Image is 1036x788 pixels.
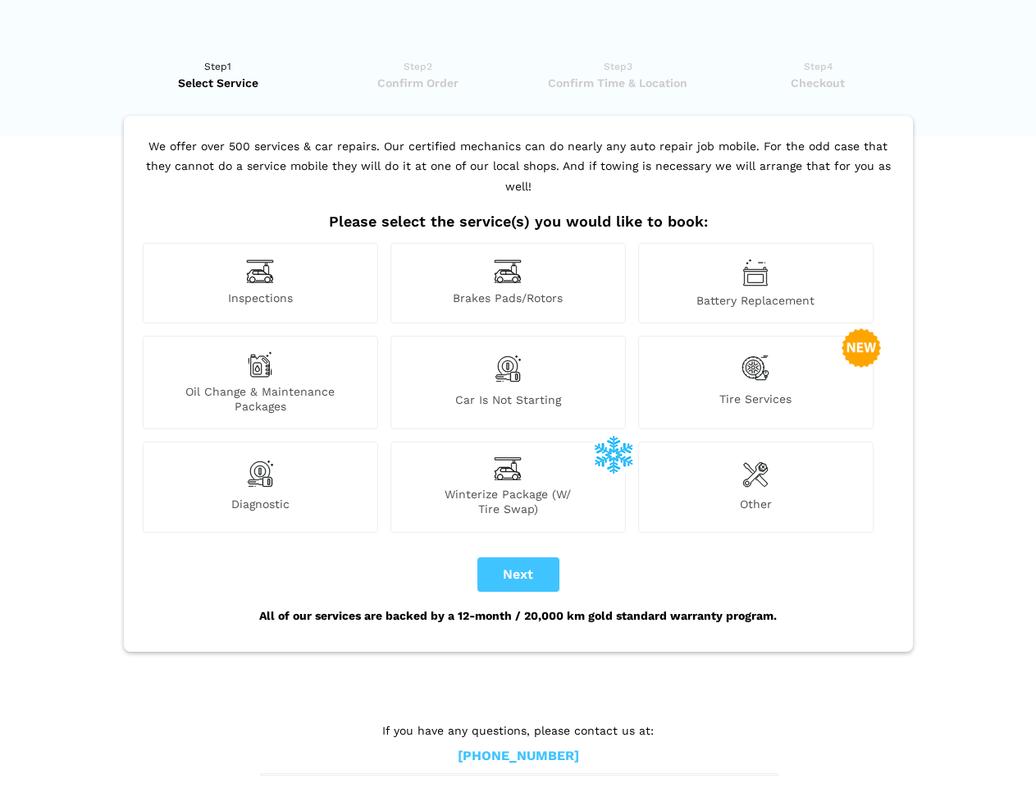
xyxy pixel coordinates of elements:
span: Diagnostic [144,497,377,516]
a: Step1 [124,58,313,91]
div: All of our services are backed by a 12-month / 20,000 km gold standard warranty program. [139,592,898,639]
h2: Please select the service(s) you would like to book: [139,213,898,231]
img: new-badge-2-48.png [842,328,881,368]
span: Brakes Pads/Rotors [391,291,625,308]
span: Checkout [723,75,913,91]
a: Step2 [323,58,513,91]
p: We offer over 500 services & car repairs. Our certified mechanics can do nearly any auto repair j... [139,136,898,213]
img: winterize-icon_1.png [594,434,633,474]
span: Oil Change & Maintenance Packages [144,384,377,414]
span: Winterize Package (W/ Tire Swap) [391,487,625,516]
span: Battery Replacement [639,293,873,308]
a: Step3 [523,58,713,91]
button: Next [477,557,559,592]
span: Confirm Time & Location [523,75,713,91]
a: Step4 [723,58,913,91]
span: Select Service [124,75,313,91]
a: [PHONE_NUMBER] [458,748,579,765]
span: Inspections [144,291,377,308]
span: Car is not starting [391,392,625,414]
p: If you have any questions, please contact us at: [260,722,777,740]
span: Other [639,497,873,516]
span: Tire Services [639,392,873,414]
span: Confirm Order [323,75,513,91]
